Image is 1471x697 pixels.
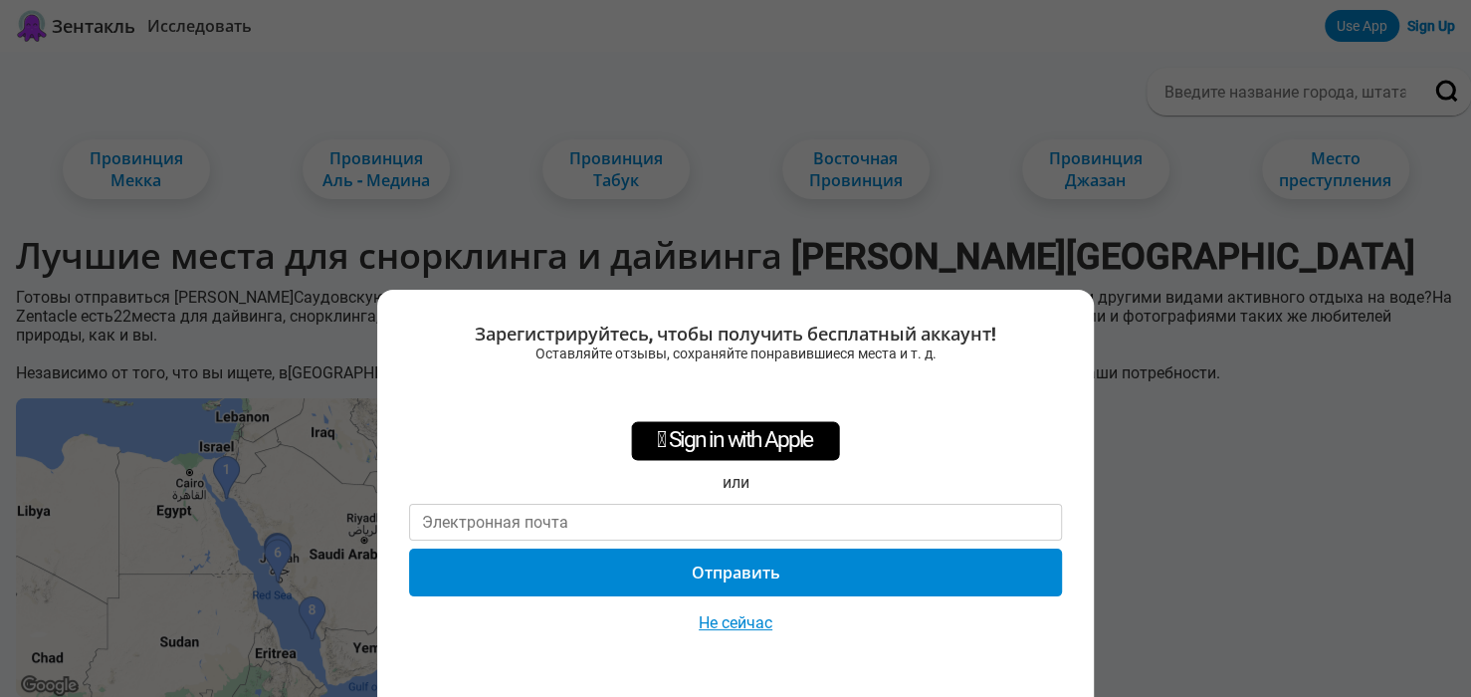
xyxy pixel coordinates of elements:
input: Электронная почта [409,504,1062,541]
ya-tr-span: Зарегистрируйтесь, чтобы получить бесплатный аккаунт! [475,324,996,345]
div: Войдите в систему с помощью Apple [631,421,840,461]
iframe: Кнопка «Войти с помощью аккаунта Google» [606,371,866,415]
button: Отправить [409,549,1062,596]
ya-tr-span: Отправить [692,562,780,583]
button: Не сейчас [693,612,778,633]
ya-tr-span: Оставляйте отзывы, сохраняйте понравившиеся места и т. д. [535,346,937,361]
ya-tr-span: или [723,473,749,492]
ya-tr-span: Не сейчас [699,613,772,632]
